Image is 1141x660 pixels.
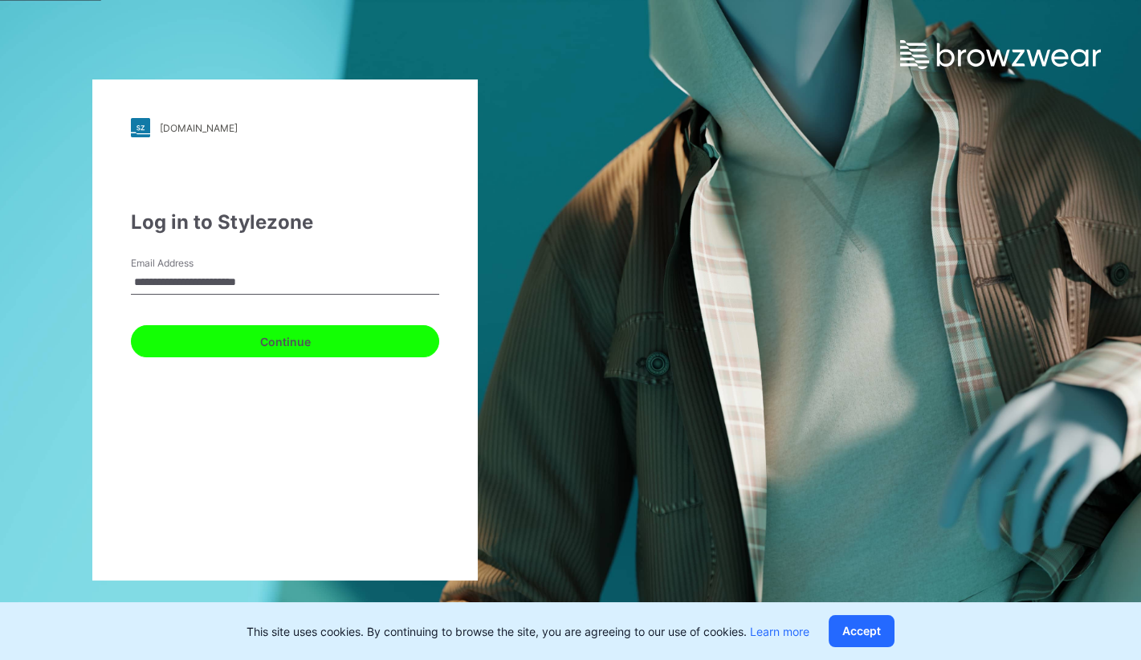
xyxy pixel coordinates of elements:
[829,615,894,647] button: Accept
[131,325,439,357] button: Continue
[131,118,150,137] img: stylezone-logo.562084cfcfab977791bfbf7441f1a819.svg
[247,623,809,640] p: This site uses cookies. By continuing to browse the site, you are agreeing to our use of cookies.
[131,118,439,137] a: [DOMAIN_NAME]
[750,625,809,638] a: Learn more
[131,256,243,271] label: Email Address
[160,122,238,134] div: [DOMAIN_NAME]
[900,40,1101,69] img: browzwear-logo.e42bd6dac1945053ebaf764b6aa21510.svg
[131,208,439,237] div: Log in to Stylezone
